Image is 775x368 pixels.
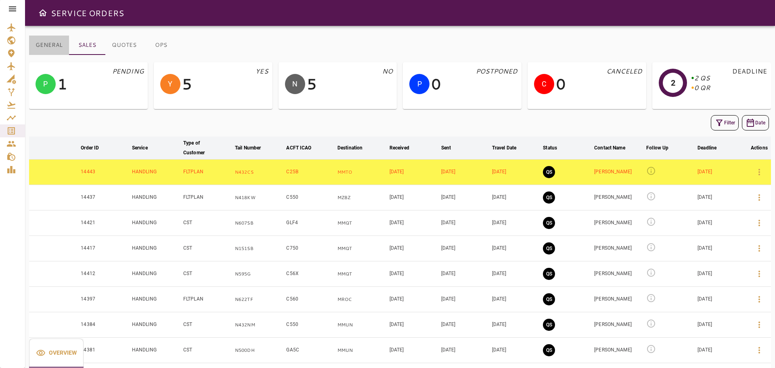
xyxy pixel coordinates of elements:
p: NO [382,66,393,76]
button: Details [750,264,769,284]
td: [DATE] [440,261,490,287]
span: Destination [337,143,373,153]
button: OPS [143,36,179,55]
button: GENERAL [29,36,69,55]
p: CANCELED [606,66,642,76]
div: C [534,74,554,94]
p: MMQT [337,220,386,227]
span: Tail Number [235,143,271,153]
td: [PERSON_NAME] [593,210,645,236]
p: MMQT [337,271,386,278]
div: ACFT ICAO [286,143,311,153]
button: Details [750,290,769,309]
td: [DATE] [696,287,748,312]
div: P [409,74,429,94]
div: basic tabs example [29,36,771,55]
td: [PERSON_NAME] [593,338,645,363]
td: [DATE] [696,236,748,261]
td: [DATE] [696,185,748,210]
td: [DATE] [440,210,490,236]
td: HANDLING [130,338,182,363]
button: QUOTE SENT [543,242,555,254]
div: basic tabs example [29,339,84,368]
button: Details [750,239,769,258]
button: QUOTE SENT [543,268,555,280]
td: [DATE] [388,287,440,312]
span: Contact Name [594,143,636,153]
td: [DATE] [490,261,542,287]
p: PENDING [112,66,144,76]
td: [DATE] [490,185,542,210]
td: C56X [285,261,336,287]
div: Type of Customer [183,138,221,158]
span: Travel Date [492,143,527,153]
td: HANDLING [130,287,182,312]
div: Service [132,143,148,153]
p: 14384 [81,321,95,328]
td: HANDLING [130,312,182,338]
button: Details [750,188,769,207]
p: 0 QR [694,83,710,93]
td: [PERSON_NAME] [593,287,645,312]
button: QUOTE SENT [543,191,555,204]
button: Details [750,213,769,233]
p: YES [256,66,268,76]
td: [DATE] [388,261,440,287]
span: Service [132,143,158,153]
td: FLTPLAN [182,160,233,185]
p: N622TF [235,296,283,303]
td: C560 [285,287,336,312]
td: GA5C [285,338,336,363]
td: [DATE] [696,261,748,287]
td: [DATE] [490,338,542,363]
td: CST [182,261,233,287]
button: QUOTE SENT [543,166,555,178]
p: 2 QS [694,73,710,83]
td: HANDLING [130,261,182,287]
p: 0 [556,73,566,95]
div: Status [543,143,557,153]
button: QUOTE SENT [543,344,555,356]
button: QUOTES [105,36,143,55]
p: N151SB [235,245,283,252]
p: N432NM [235,322,283,328]
p: 14443 [81,168,95,175]
td: [DATE] [696,312,748,338]
td: CST [182,236,233,261]
p: 14381 [81,347,95,353]
span: Sent [441,143,462,153]
p: MMUN [337,322,386,328]
div: Y [160,74,180,94]
td: [DATE] [440,185,490,210]
span: ACFT ICAO [286,143,322,153]
td: [DATE] [490,236,542,261]
td: CST [182,338,233,363]
div: Contact Name [594,143,625,153]
p: 14412 [81,270,95,277]
button: SALES [69,36,105,55]
td: [PERSON_NAME] [593,261,645,287]
p: POSTPONED [476,66,517,76]
td: CST [182,210,233,236]
td: CST [182,312,233,338]
td: HANDLING [130,236,182,261]
div: Follow Up [646,143,668,153]
div: N [285,74,305,94]
td: [DATE] [388,210,440,236]
p: 5 [182,73,192,95]
td: [DATE] [490,287,542,312]
div: Destination [337,143,362,153]
p: DEADLINE [732,66,767,76]
td: [PERSON_NAME] [593,312,645,338]
td: [DATE] [490,160,542,185]
span: Type of Customer [183,138,232,158]
td: [DATE] [388,312,440,338]
p: MMQT [337,245,386,252]
td: [DATE] [388,185,440,210]
td: [DATE] [696,160,748,185]
button: Open drawer [35,5,51,21]
td: [DATE] [388,338,440,363]
td: HANDLING [130,185,182,210]
div: Tail Number [235,143,261,153]
p: MROC [337,296,386,303]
